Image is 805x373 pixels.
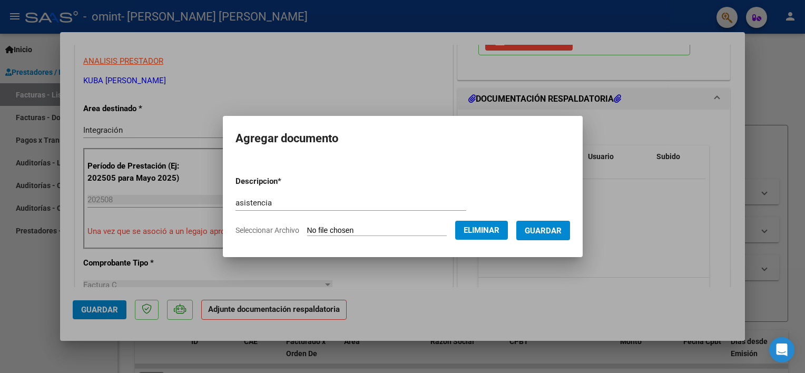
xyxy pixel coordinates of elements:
p: Descripcion [235,175,336,188]
span: Guardar [525,226,562,235]
button: Guardar [516,221,570,240]
div: Open Intercom Messenger [769,337,794,362]
button: Eliminar [455,221,508,240]
span: Eliminar [464,225,499,235]
span: Seleccionar Archivo [235,226,299,234]
h2: Agregar documento [235,129,570,149]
